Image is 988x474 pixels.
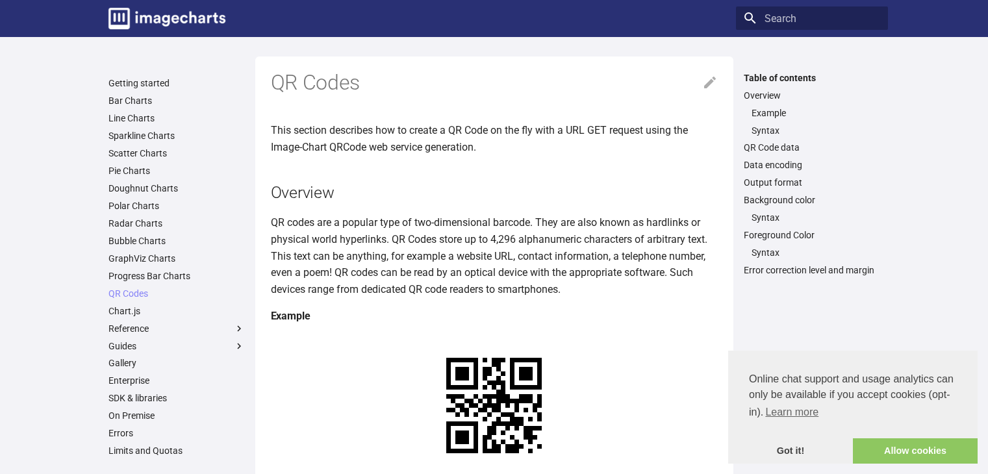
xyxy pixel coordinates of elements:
a: Line Charts [108,112,245,124]
span: Online chat support and usage analytics can only be available if you accept cookies (opt-in). [749,371,957,422]
h4: Example [271,308,718,325]
a: Bar Charts [108,95,245,106]
a: Polar Charts [108,200,245,212]
a: QR Code data [744,142,880,153]
a: learn more about cookies [763,403,820,422]
p: This section describes how to create a QR Code on the fly with a URL GET request using the Image-... [271,122,718,155]
a: On Premise [108,410,245,421]
a: Foreground Color [744,229,880,241]
a: Pie Charts [108,165,245,177]
a: Errors [108,427,245,439]
a: Example [752,107,880,119]
a: Radar Charts [108,218,245,229]
label: Guides [108,340,245,352]
a: SDK & libraries [108,392,245,404]
h2: Overview [271,181,718,204]
a: Sparkline Charts [108,130,245,142]
a: Chart.js [108,305,245,317]
a: Data encoding [744,159,880,171]
a: Syntax [752,247,880,258]
a: QR Codes [108,288,245,299]
a: Syntax [752,212,880,223]
a: Overview [744,90,880,101]
a: Limits and Quotas [108,445,245,456]
label: Reference [108,323,245,334]
a: Bubble Charts [108,235,245,247]
a: Error correction level and margin [744,264,880,276]
a: allow cookies [853,438,978,464]
h1: QR Codes [271,69,718,97]
a: GraphViz Charts [108,253,245,264]
a: Enterprise [108,375,245,386]
p: QR codes are a popular type of two-dimensional barcode. They are also known as hardlinks or physi... [271,214,718,297]
nav: Foreground Color [744,247,880,258]
img: logo [108,8,225,29]
label: Table of contents [736,72,888,84]
nav: Table of contents [736,72,888,277]
a: Scatter Charts [108,147,245,159]
div: cookieconsent [728,351,978,464]
a: Doughnut Charts [108,182,245,194]
a: Progress Bar Charts [108,270,245,282]
a: dismiss cookie message [728,438,853,464]
a: Image-Charts documentation [103,3,231,34]
a: Getting started [108,77,245,89]
a: Syntax [752,125,880,136]
a: Output format [744,177,880,188]
nav: Overview [744,107,880,136]
nav: Background color [744,212,880,223]
a: Gallery [108,357,245,369]
input: Search [736,6,888,30]
a: Background color [744,194,880,206]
